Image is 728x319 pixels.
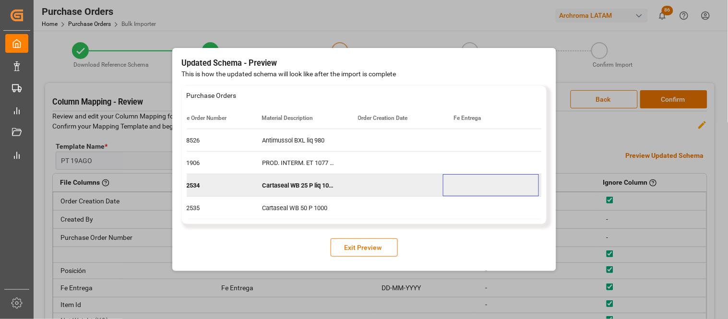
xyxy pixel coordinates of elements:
[166,115,227,121] span: Purchase Order Number
[539,174,635,196] div: [DATE] 00:00:00
[539,129,635,151] div: [DATE] 00:00:00
[251,129,347,151] div: Antimussol BXL liq 980
[182,69,547,79] p: This is how the updated schema will look like after the import is complete
[251,152,347,174] div: PROD. INTERM. ET 1077 0180
[155,197,251,219] div: 4504642535
[251,174,347,196] div: Cartaseal WB 25 P liq 1000
[358,115,408,121] span: Order Creation Date
[454,115,481,121] span: Fe Entrega
[251,197,347,219] div: Cartaseal WB 50 P 1000
[155,174,251,196] div: 4504642534
[182,58,547,70] h3: Updated Schema - Preview
[262,115,313,121] span: Material Description
[331,238,398,257] button: Exit Preview
[155,129,251,151] div: 4504638526
[539,197,635,219] div: [DATE] 00:00:00
[155,152,251,174] div: 4504641906
[187,91,542,101] p: Purchase Orders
